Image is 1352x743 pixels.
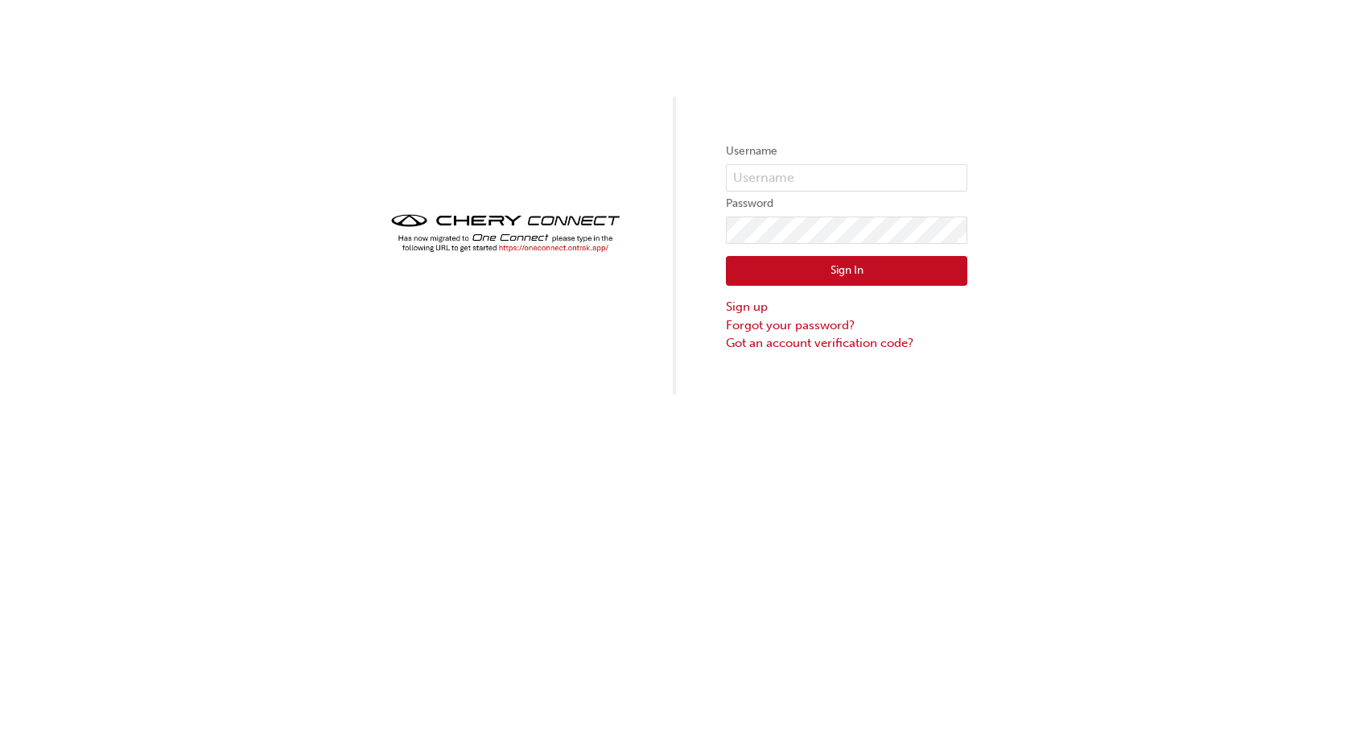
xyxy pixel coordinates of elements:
[726,316,967,335] a: Forgot your password?
[726,298,967,316] a: Sign up
[726,164,967,192] input: Username
[385,209,626,257] img: cheryconnect
[726,256,967,287] button: Sign In
[726,194,967,213] label: Password
[726,142,967,161] label: Username
[726,334,967,353] a: Got an account verification code?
